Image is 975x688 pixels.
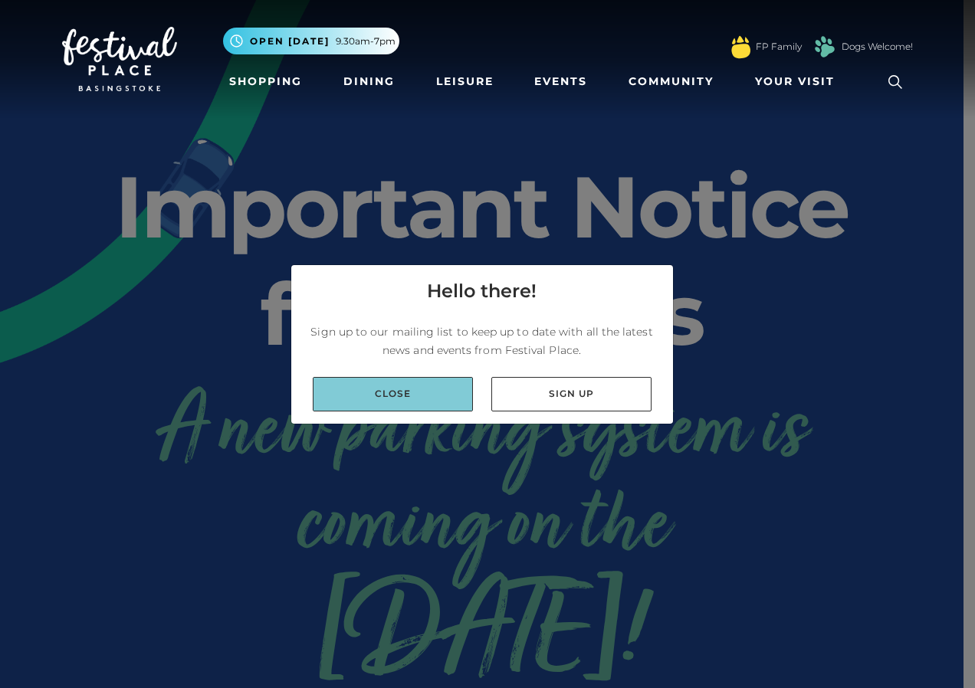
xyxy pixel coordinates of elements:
span: Open [DATE] [250,34,330,48]
a: Sign up [491,377,652,411]
a: FP Family [756,40,802,54]
a: Dogs Welcome! [842,40,913,54]
a: Events [528,67,593,96]
p: Sign up to our mailing list to keep up to date with all the latest news and events from Festival ... [304,323,661,359]
a: Leisure [430,67,500,96]
button: Open [DATE] 9.30am-7pm [223,28,399,54]
a: Dining [337,67,401,96]
h4: Hello there! [427,277,537,305]
span: Your Visit [755,74,835,90]
img: Festival Place Logo [62,27,177,91]
a: Shopping [223,67,308,96]
a: Your Visit [749,67,849,96]
a: Community [622,67,720,96]
a: Close [313,377,473,411]
span: 9.30am-7pm [336,34,396,48]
